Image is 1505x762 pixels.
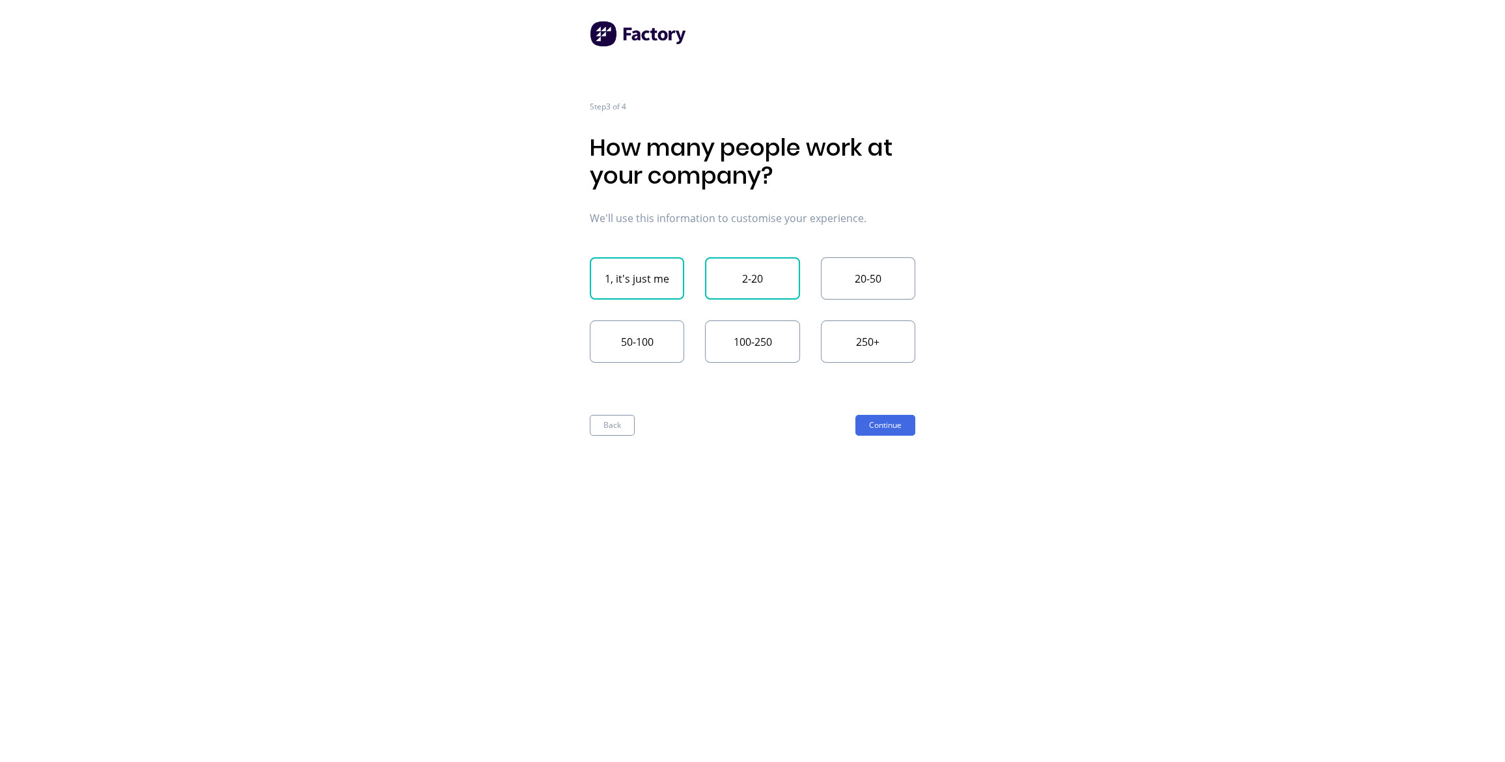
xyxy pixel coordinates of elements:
span: Step 3 of 4 [590,101,626,112]
button: 1, it's just me [590,257,684,300]
img: Factory [590,21,687,47]
span: We'll use this information to customise your experience. [590,210,915,226]
button: 2-20 [705,257,799,300]
button: Continue [855,415,915,436]
button: Back [590,415,635,436]
button: 100-250 [705,320,799,363]
button: 250+ [821,320,915,363]
button: 20-50 [821,257,915,300]
h1: How many people work at your company? [590,134,915,190]
button: 50-100 [590,320,684,363]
